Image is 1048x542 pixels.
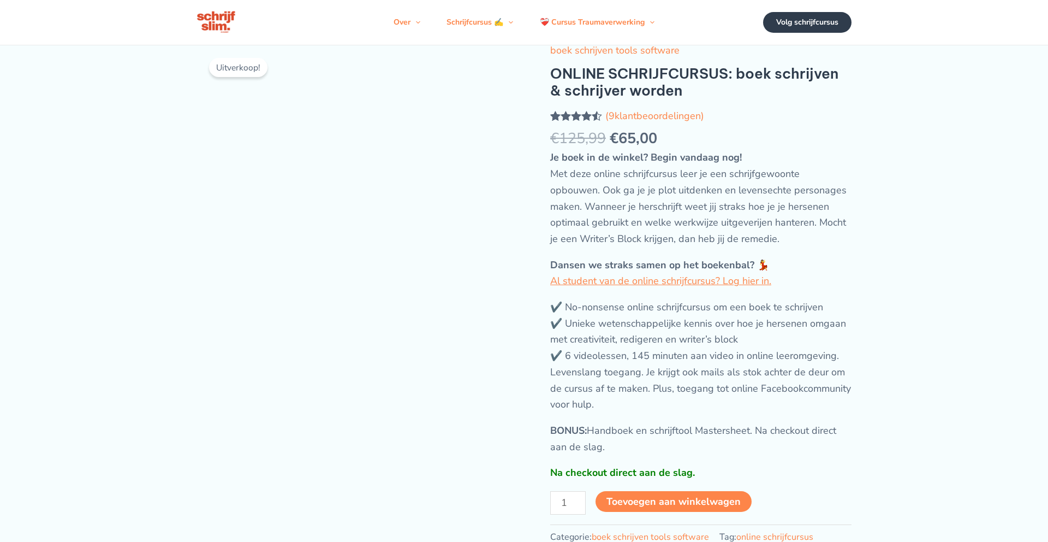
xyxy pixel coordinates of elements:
[596,491,752,512] button: Toevoegen aan winkelwagen
[380,6,433,39] a: OverMenu schakelen
[550,111,555,135] span: 9
[550,44,680,57] a: boek schrijven tools software
[605,109,704,122] a: (9klantbeoordelingen)
[609,109,615,122] span: 9
[550,466,695,479] strong: Na checkout direct aan de slag.
[550,111,597,175] span: Gewaardeerd op 5 gebaseerd op klantbeoordelingen
[550,258,769,272] strong: Dansen we straks samen op het boekenbal? 💃
[550,274,771,287] a: Al student van de online schrijfcursus? Log hier in.
[410,6,420,39] span: Menu schakelen
[527,6,668,39] a: ❤️‍🩹 Cursus TraumaverwerkingMenu schakelen
[550,151,742,164] strong: Je boek in de winkel? Begin vandaag nog!
[550,299,851,413] p: ✔️ No-nonsense online schrijfcursus om een boek te schrijven ✔️ Unieke wetenschappelijke kennis o...
[550,423,851,455] p: Handboek en schrijftool Mastersheet. Na checkout direct aan de slag.
[610,128,618,149] span: €
[610,128,657,149] bdi: 65,00
[380,6,668,39] nav: Navigatie op de site: Menu
[550,491,586,514] input: Productaantal
[196,10,237,35] img: schrijfcursus schrijfslim academy
[433,6,526,39] a: Schrijfcursus ✍️Menu schakelen
[503,6,513,39] span: Menu schakelen
[550,150,851,247] p: Met deze online schrijfcursus leer je een schrijfgewoonte opbouwen. Ook ga je je plot uitdenken e...
[550,65,851,99] h1: ONLINE SCHRIJFCURSUS: boek schrijven & schrijver worden
[550,128,559,149] span: €
[550,128,606,149] bdi: 125,99
[763,12,851,33] a: Volg schrijfcursus
[645,6,654,39] span: Menu schakelen
[550,424,587,437] strong: BONUS:
[209,58,267,77] span: Uitverkoop!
